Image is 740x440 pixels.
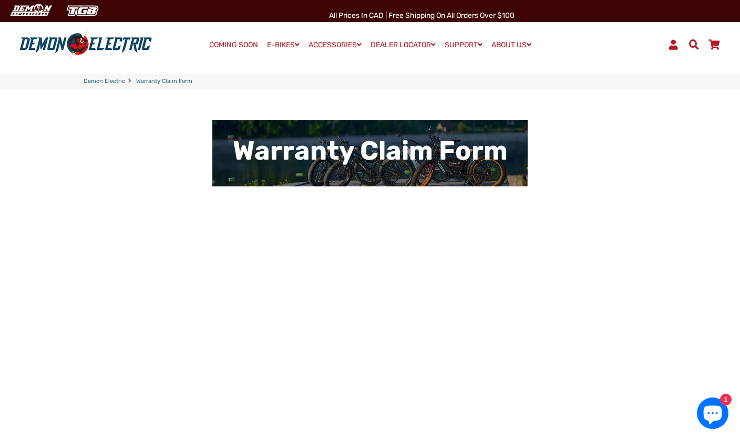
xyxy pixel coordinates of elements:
[61,2,104,19] img: TGB Canada
[488,37,535,53] a: ABOUT US
[205,38,262,53] a: COMING SOON
[441,37,486,53] a: SUPPORT
[136,77,192,86] span: Warranty Claim Form
[263,37,303,53] a: E-BIKES
[84,77,125,86] a: Demon Electric
[5,2,56,19] img: Demon Electric
[694,397,732,432] inbox-online-store-chat: Shopify online store chat
[305,37,365,53] a: ACCESSORIES
[367,37,439,53] a: DEALER LOCATOR
[233,135,508,166] h1: Warranty Claim Form
[329,11,515,20] span: All Prices in CAD | Free shipping on all orders over $100
[16,31,156,58] img: Demon Electric logo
